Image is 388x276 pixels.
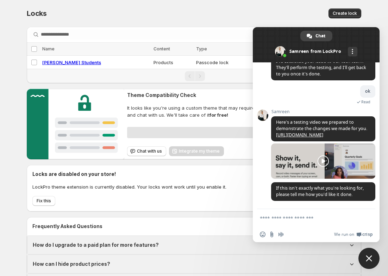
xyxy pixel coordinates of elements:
[334,232,373,237] a: We run onCrisp
[127,146,166,156] button: Chat with us
[271,109,375,114] span: Samreen
[260,232,265,237] span: Insert an emoji
[365,88,370,94] span: ok
[328,8,361,18] button: Create lock
[209,112,228,118] strong: for free!
[260,215,357,221] textarea: Compose your message...
[27,89,124,159] img: Customer support
[127,92,361,99] h2: Theme Compatibility Check
[194,56,259,69] td: Passcode lock
[137,148,162,154] span: Chat with us
[32,183,226,190] p: LockPro theme extension is currently disabled. Your locks wont work until you enable it.
[33,241,159,249] h1: How do I upgrade to a paid plan for more features?
[37,198,51,204] span: Fix this
[269,232,275,237] span: Send a file
[315,31,325,41] span: Chat
[32,223,356,230] h2: Frequently Asked Questions
[27,9,47,18] span: Locks
[127,104,361,118] span: It looks like you're using a custom theme that may require a quick setup. Just select your theme ...
[358,248,380,269] div: Close chat
[151,56,194,69] td: Products
[42,60,101,65] a: [PERSON_NAME] Students
[348,47,357,56] div: More channels
[362,232,373,237] span: Crisp
[196,46,207,51] span: Type
[42,46,55,51] span: Name
[32,196,55,206] button: Fix this
[32,171,226,178] h2: Locks are disabled on your store!
[276,185,364,197] span: If this isn’t exactly what you’re looking for, please tell me how you’d like it done.
[33,260,110,268] h1: How can I hide product prices?
[276,58,366,77] span: I’ve escalated your issue to our tech team. They’ll perform the testing, and I’ll get back to you...
[333,11,357,16] span: Create lock
[300,31,332,41] div: Chat
[278,232,284,237] span: Audio message
[27,69,361,83] nav: Pagination
[276,119,367,138] span: Here’s a testing video we prepared to demonstrate the changes we made for you.
[361,99,370,104] span: Read
[154,46,170,51] span: Content
[334,232,354,237] span: We run on
[276,132,323,138] a: [URL][DOMAIN_NAME]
